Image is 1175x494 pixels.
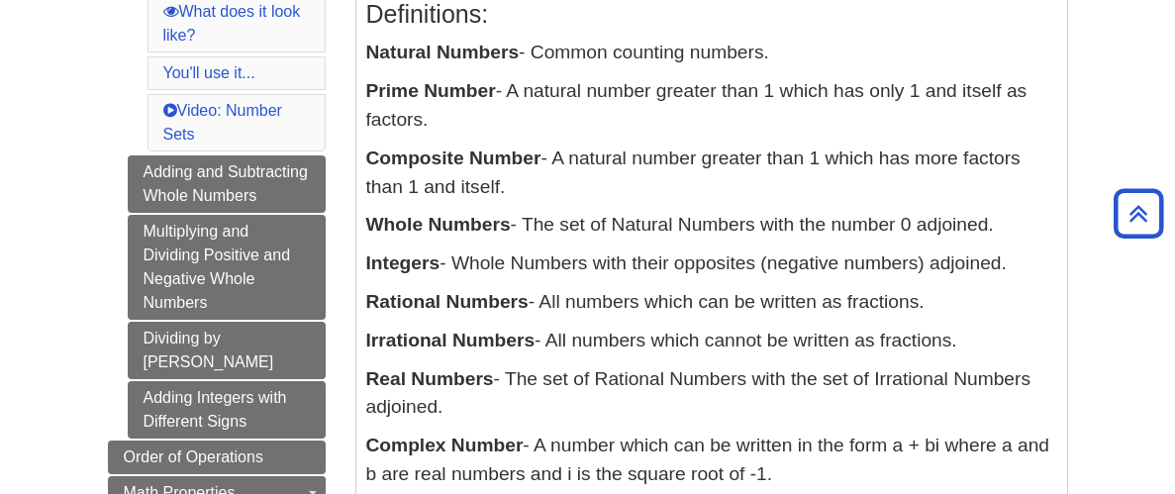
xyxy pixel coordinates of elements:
[366,39,1057,67] p: - Common counting numbers.
[366,42,520,62] b: Natural Numbers
[366,214,511,235] b: Whole Numbers
[128,215,326,320] a: Multiplying and Dividing Positive and Negative Whole Numbers
[366,77,1057,135] p: - A natural number greater than 1 which has only 1 and itself as factors.
[366,80,496,101] b: Prime Number
[366,288,1057,317] p: - All numbers which can be written as fractions.
[163,64,255,81] a: You'll use it...
[366,291,529,312] b: Rational Numbers
[366,252,441,273] b: Integers
[124,448,263,465] span: Order of Operations
[366,365,1057,423] p: - The set of Rational Numbers with the set of Irrational Numbers adjoined.
[366,435,524,455] b: Complex Number
[366,148,541,168] b: Composite Number
[128,381,326,439] a: Adding Integers with Different Signs
[128,155,326,213] a: Adding and Subtracting Whole Numbers
[128,322,326,379] a: Dividing by [PERSON_NAME]
[108,441,326,474] a: Order of Operations
[366,432,1057,489] p: - A number which can be written in the form a + bi where a and b are real numbers and i is the sq...
[163,102,282,143] a: Video: Number Sets
[366,327,1057,355] p: - All numbers which cannot be written as fractions.
[366,145,1057,202] p: - A natural number greater than 1 which has more factors than 1 and itself.
[1107,200,1170,227] a: Back to Top
[366,211,1057,240] p: - The set of Natural Numbers with the number 0 adjoined.
[163,3,301,44] a: What does it look like?
[366,330,536,350] b: Irrational Numbers
[366,368,494,389] b: Real Numbers
[366,249,1057,278] p: - Whole Numbers with their opposites (negative numbers) adjoined.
